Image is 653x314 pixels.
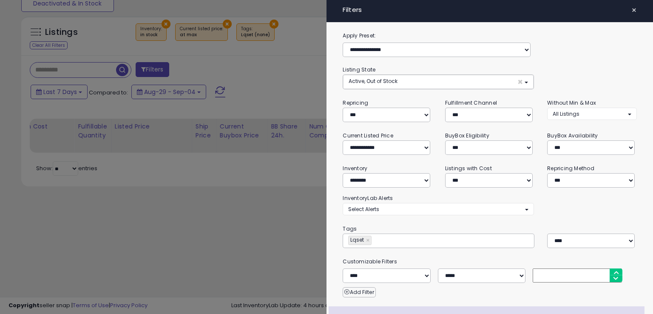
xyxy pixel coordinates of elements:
small: Listings with Cost [445,165,492,172]
small: Inventory [343,165,367,172]
small: Current Listed Price [343,132,393,139]
small: Listing State [343,66,375,73]
span: Active, Out of Stock [349,77,397,85]
button: Add Filter [343,287,375,297]
small: Customizable Filters [336,257,643,266]
span: Select Alerts [348,206,379,213]
small: Tags [336,224,643,234]
small: Without Min & Max [547,99,596,106]
small: Repricing [343,99,368,106]
span: All Listings [553,110,579,117]
small: BuyBox Availability [547,132,598,139]
label: Apply Preset: [336,31,643,40]
span: Lqset [349,236,364,243]
button: Active, Out of Stock × [343,75,533,89]
h4: Filters [343,6,636,14]
button: × [628,4,640,16]
small: Fulfillment Channel [445,99,497,106]
button: Select Alerts [343,203,534,215]
small: Repricing Method [547,165,594,172]
small: InventoryLab Alerts [343,194,393,202]
small: BuyBox Eligibility [445,132,489,139]
a: × [366,236,371,245]
span: × [517,77,523,86]
button: All Listings [547,108,636,120]
span: × [631,4,637,16]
